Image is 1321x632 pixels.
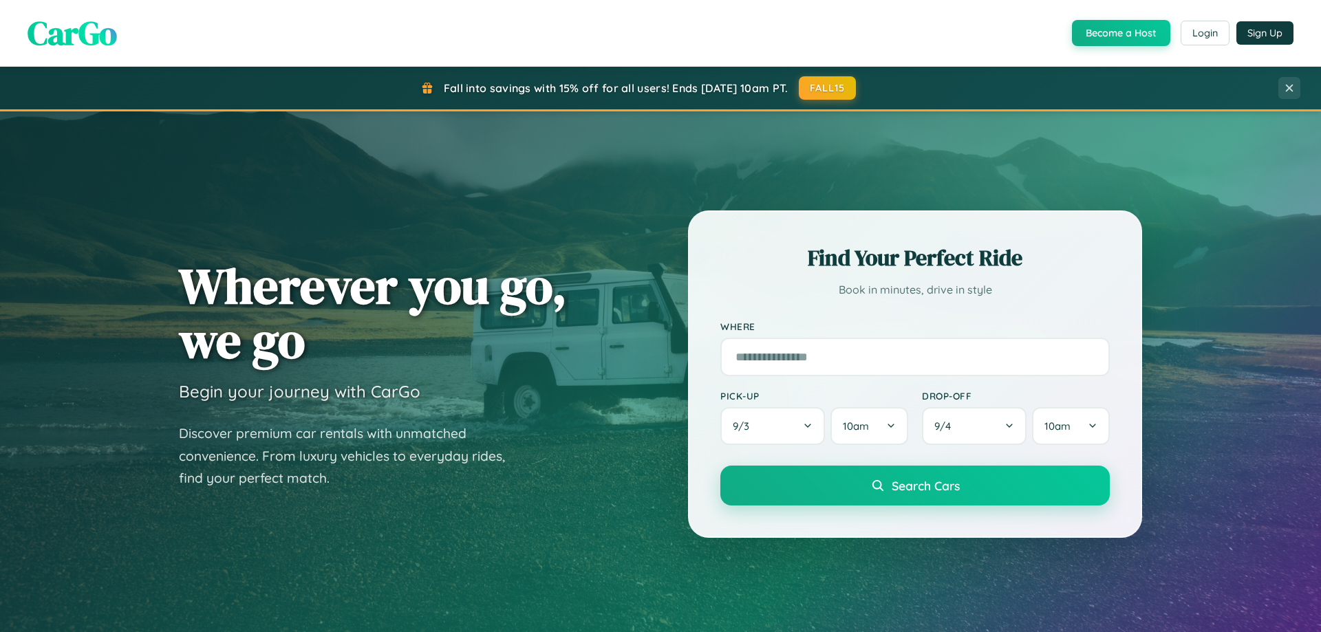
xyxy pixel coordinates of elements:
[1236,21,1293,45] button: Sign Up
[830,407,908,445] button: 10am
[28,10,117,56] span: CarGo
[444,81,788,95] span: Fall into savings with 15% off for all users! Ends [DATE] 10am PT.
[720,320,1110,332] label: Where
[1032,407,1110,445] button: 10am
[922,390,1110,402] label: Drop-off
[892,478,960,493] span: Search Cars
[720,407,825,445] button: 9/3
[1181,21,1229,45] button: Login
[1044,419,1071,433] span: 10am
[720,280,1110,300] p: Book in minutes, drive in style
[179,381,420,402] h3: Begin your journey with CarGo
[720,466,1110,505] button: Search Cars
[922,407,1027,445] button: 9/4
[720,243,1110,273] h2: Find Your Perfect Ride
[799,76,857,100] button: FALL15
[179,422,523,490] p: Discover premium car rentals with unmatched convenience. From luxury vehicles to everyday rides, ...
[934,419,958,433] span: 9 / 4
[1072,20,1170,46] button: Become a Host
[179,259,567,367] h1: Wherever you go, we go
[733,419,756,433] span: 9 / 3
[720,390,908,402] label: Pick-up
[843,419,869,433] span: 10am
